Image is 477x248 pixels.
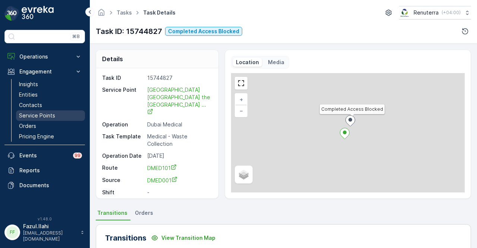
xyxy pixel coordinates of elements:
a: Dubai London the Villa Clinic ... [147,86,212,116]
p: Service Points [19,112,55,119]
span: v 1.48.0 [4,217,85,221]
p: Engagement [19,68,70,75]
p: Insights [19,81,38,88]
p: Operation Date [102,152,144,160]
p: Pricing Engine [19,133,54,140]
a: Documents [4,178,85,193]
p: ( +04:00 ) [442,10,461,16]
a: Service Points [16,110,85,121]
a: DMED001 [147,176,211,184]
p: - [147,189,211,196]
p: Service Point [102,86,144,116]
a: Orders [16,121,85,131]
p: Renuterra [414,9,439,16]
span: DMED001 [147,177,177,183]
button: View Transition Map [146,232,220,244]
a: DMED101 [147,164,211,172]
div: FF [6,226,18,238]
p: Reports [19,167,82,174]
span: Orders [135,209,153,217]
button: Completed Access Blocked [165,27,242,36]
a: Tasks [117,9,132,16]
p: Entities [19,91,38,98]
a: Contacts [16,100,85,110]
p: [DATE] [147,152,211,160]
span: − [240,107,243,114]
p: Task Template [102,133,144,148]
p: Operations [19,53,70,60]
p: Operation [102,121,144,128]
button: FFFazul.Ilahi[EMAIL_ADDRESS][DOMAIN_NAME] [4,223,85,242]
p: Transitions [105,232,146,244]
a: Zoom Out [236,105,247,116]
p: 15744827 [147,74,211,82]
p: Dubai Medical [147,121,211,128]
p: Events [19,152,69,159]
p: View Transition Map [161,234,215,242]
a: Homepage [97,11,105,18]
p: Orders [19,122,36,130]
p: Task ID [102,74,144,82]
p: Task ID: 15744827 [96,26,162,37]
a: Insights [16,79,85,90]
p: 99 [75,153,80,158]
button: Renuterra(+04:00) [399,6,471,19]
button: Operations [4,49,85,64]
span: Task Details [142,9,177,16]
span: DMED101 [147,165,177,171]
a: Layers [236,166,252,183]
p: Fazul.Ilahi [23,223,77,230]
p: ⌘B [72,34,80,40]
img: logo_dark-DEwI_e13.png [22,6,54,21]
span: [GEOGRAPHIC_DATA] [GEOGRAPHIC_DATA] the [GEOGRAPHIC_DATA] ... [147,87,212,116]
span: Transitions [97,209,127,217]
a: Events99 [4,148,85,163]
img: logo [4,6,19,21]
p: Contacts [19,101,42,109]
p: Route [102,164,144,172]
a: Entities [16,90,85,100]
p: Medical - Waste Collection [147,133,211,148]
span: + [240,96,243,103]
p: Location [236,59,259,66]
p: Details [102,54,123,63]
a: Pricing Engine [16,131,85,142]
a: Reports [4,163,85,178]
a: Zoom In [236,94,247,105]
p: Completed Access Blocked [168,28,239,35]
p: Source [102,176,144,184]
a: View Fullscreen [236,78,247,89]
p: Media [268,59,284,66]
p: [EMAIL_ADDRESS][DOMAIN_NAME] [23,230,77,242]
p: Shift [102,189,144,196]
img: Screenshot_2024-07-26_at_13.33.01.png [399,9,411,17]
button: Engagement [4,64,85,79]
p: Documents [19,182,82,189]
